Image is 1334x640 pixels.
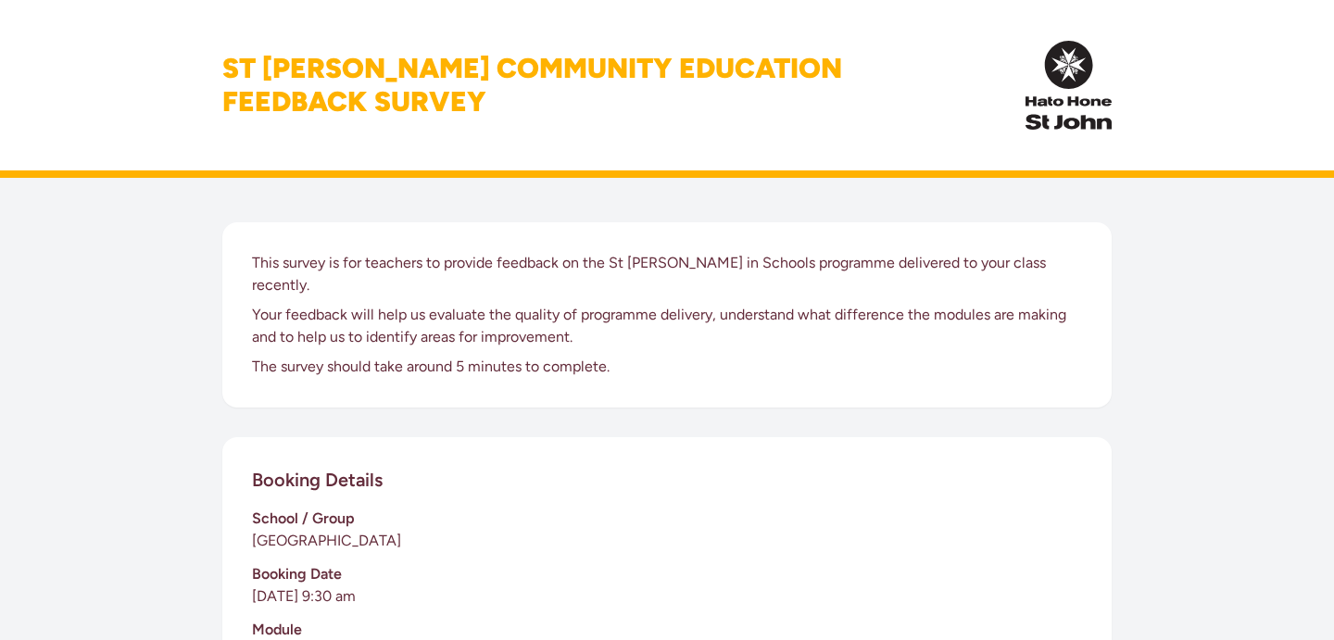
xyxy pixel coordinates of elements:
p: Your feedback will help us evaluate the quality of programme delivery, understand what difference... [252,304,1082,348]
p: This survey is for teachers to provide feedback on the St [PERSON_NAME] in Schools programme deli... [252,252,1082,296]
h3: Booking Date [252,563,1082,585]
p: The survey should take around 5 minutes to complete. [252,356,1082,378]
h2: Booking Details [252,467,383,493]
img: InPulse [1026,41,1112,130]
h1: St [PERSON_NAME] Community Education Feedback Survey [222,52,842,119]
p: [GEOGRAPHIC_DATA] [252,530,1082,552]
h3: School / Group [252,508,1082,530]
p: [DATE] 9:30 am [252,585,1082,608]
